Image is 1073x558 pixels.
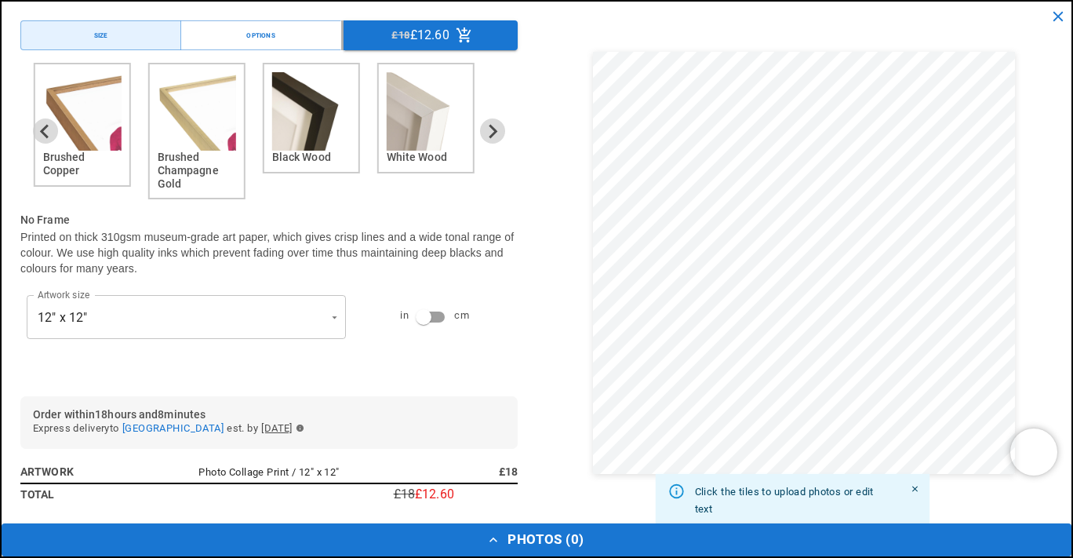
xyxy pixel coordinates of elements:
table: simple table [20,461,518,505]
span: est. by [227,420,258,437]
li: 4 of 6 [148,63,250,199]
div: Options [246,30,275,41]
button: Size [20,20,181,50]
button: Previous slide [33,119,58,144]
li: 5 of 6 [263,63,365,199]
h6: Black Wood [272,151,351,164]
div: Frame Option [20,63,518,199]
button: £18£12.60 [344,20,518,50]
label: Artwork size [38,288,89,301]
p: £12.60 [410,29,449,42]
button: [GEOGRAPHIC_DATA] [122,420,224,437]
h6: No Frame [20,212,518,229]
h6: Total [20,486,145,503]
h6: Artwork [20,463,145,480]
span: Photo Collage Print / 12" x 12" [198,466,339,478]
li: 6 of 6 [377,63,479,199]
h6: £18 [394,463,518,480]
span: cm [454,307,469,324]
h6: Brushed Champagne Gold [158,151,236,190]
div: Menu buttons [20,20,518,50]
div: Size [94,30,108,41]
button: Photos (0) [2,523,1071,556]
h6: Order within 18 hours and 8 minutes [33,409,505,420]
p: £12.60 [415,488,454,501]
span: in [400,307,409,324]
iframe: Chatra live chat [1010,429,1057,476]
button: Close [906,480,924,498]
span: Click the tiles to upload photos or edit text [695,486,874,515]
p: Printed on thick 310gsm museum-grade art paper, which gives crisp lines and a wide tonal range of... [20,229,518,276]
li: 3 of 6 [34,63,136,199]
span: £18 [391,27,409,44]
h6: White Wood [387,151,465,164]
button: Next slide [480,119,505,144]
span: [GEOGRAPHIC_DATA] [122,422,224,434]
span: Express delivery to [33,420,119,437]
p: £18 [394,488,415,501]
button: Options [180,20,341,50]
button: close [1043,2,1073,31]
div: 12" x 12" [27,295,346,339]
span: [DATE] [261,420,293,437]
h6: Brushed Copper [43,151,122,177]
